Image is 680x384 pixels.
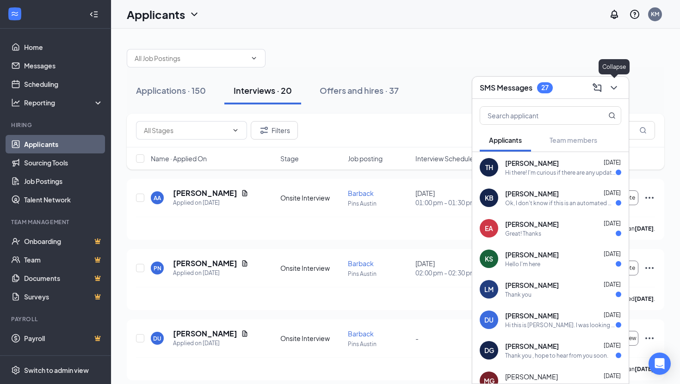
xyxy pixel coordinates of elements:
[505,260,540,268] div: Hello I'm here
[241,189,248,197] svg: Document
[505,219,559,229] span: [PERSON_NAME]
[24,232,103,250] a: OnboardingCrown
[485,163,493,172] div: TH
[505,250,559,259] span: [PERSON_NAME]
[649,353,671,375] div: Open Intercom Messenger
[24,135,103,153] a: Applicants
[234,85,292,96] div: Interviews · 20
[505,280,559,290] span: [PERSON_NAME]
[348,259,374,268] span: Barback
[635,295,654,302] b: [DATE]
[348,189,374,197] span: Barback
[11,315,101,323] div: Payroll
[415,189,477,207] div: [DATE]
[608,82,619,93] svg: ChevronDown
[651,10,659,18] div: KM
[608,112,616,119] svg: MagnifyingGlass
[24,250,103,269] a: TeamCrown
[415,154,474,163] span: Interview Schedule
[24,56,103,75] a: Messages
[24,38,103,56] a: Home
[606,80,621,95] button: ChevronDown
[24,269,103,287] a: DocumentsCrown
[173,188,237,198] h5: [PERSON_NAME]
[590,80,605,95] button: ComposeMessage
[280,263,342,273] div: Onsite Interview
[241,260,248,267] svg: Document
[127,6,185,22] h1: Applicants
[24,172,103,190] a: Job Postings
[151,154,207,163] span: Name · Applied On
[232,127,239,134] svg: ChevronDown
[153,335,161,342] div: DU
[173,258,237,268] h5: [PERSON_NAME]
[505,321,616,329] div: Hi this is [PERSON_NAME]. I was looking for something like this. Looks to be like an amazing oppo...
[604,342,621,349] span: [DATE]
[189,9,200,20] svg: ChevronDown
[24,287,103,306] a: SurveysCrown
[415,259,477,277] div: [DATE]
[541,84,549,91] div: 27
[89,10,99,19] svg: Collapse
[604,189,621,196] span: [DATE]
[505,341,559,351] span: [PERSON_NAME]
[135,53,247,63] input: All Job Postings
[11,98,20,107] svg: Analysis
[604,250,621,257] span: [DATE]
[24,98,104,107] div: Reporting
[415,268,477,277] span: 02:00 pm - 02:30 pm
[173,268,248,278] div: Applied on [DATE]
[505,158,559,168] span: [PERSON_NAME]
[489,136,522,144] span: Applicants
[484,346,494,355] div: DG
[11,366,20,375] svg: Settings
[348,154,383,163] span: Job posting
[250,55,258,62] svg: ChevronDown
[24,366,89,375] div: Switch to admin view
[136,85,206,96] div: Applications · 150
[604,372,621,379] span: [DATE]
[644,192,655,203] svg: Ellipses
[259,125,270,136] svg: Filter
[505,311,559,320] span: [PERSON_NAME]
[550,136,597,144] span: Team members
[480,107,590,124] input: Search applicant
[280,334,342,343] div: Onsite Interview
[592,82,603,93] svg: ComposeMessage
[485,224,493,233] div: EA
[11,121,101,129] div: Hiring
[505,372,558,381] span: [PERSON_NAME]
[173,329,237,339] h5: [PERSON_NAME]
[484,285,494,294] div: LM
[644,262,655,274] svg: Ellipses
[348,200,410,207] p: Pins Austin
[505,199,616,207] div: Ok, I don't know if this is an automated message, but I am open to interview whenever yall are av...
[604,159,621,166] span: [DATE]
[24,329,103,347] a: PayrollCrown
[348,329,374,338] span: Barback
[599,59,630,74] div: Collapse
[241,330,248,337] svg: Document
[154,194,161,202] div: AA
[144,125,228,135] input: All Stages
[635,366,654,372] b: [DATE]
[348,270,410,278] p: Pins Austin
[415,334,419,342] span: -
[11,218,101,226] div: Team Management
[604,281,621,288] span: [DATE]
[24,190,103,209] a: Talent Network
[280,193,342,202] div: Onsite Interview
[484,315,494,324] div: DU
[505,230,541,238] div: Great! Thanks
[609,9,620,20] svg: Notifications
[10,9,19,18] svg: WorkstreamLogo
[604,220,621,227] span: [DATE]
[644,333,655,344] svg: Ellipses
[251,121,298,140] button: Filter Filters
[24,153,103,172] a: Sourcing Tools
[280,154,299,163] span: Stage
[173,198,248,207] div: Applied on [DATE]
[629,9,640,20] svg: QuestionInfo
[154,264,161,272] div: PN
[505,291,532,299] div: Thank you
